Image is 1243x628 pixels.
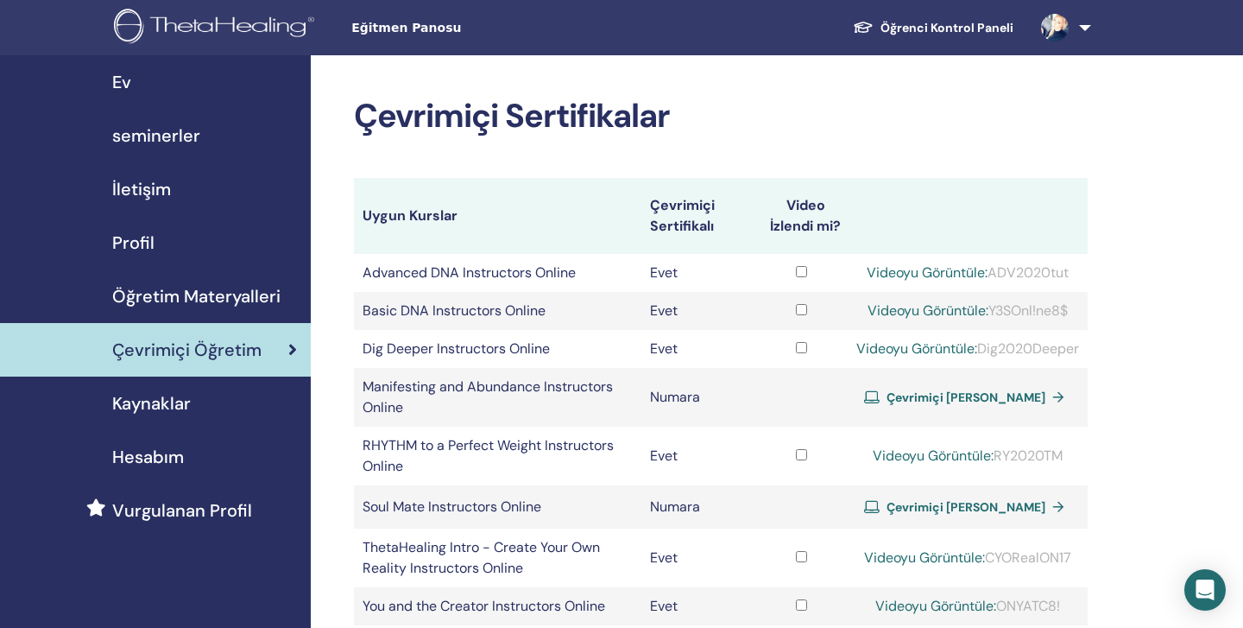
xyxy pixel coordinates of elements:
span: Çevrimiçi [PERSON_NAME] [887,499,1045,515]
a: Öğrenci Kontrol Paneli [839,12,1027,44]
td: Evet [641,427,754,485]
td: Evet [641,529,754,587]
span: Vurgulanan Profil [112,498,252,523]
div: Open Intercom Messenger [1184,569,1226,611]
span: Ev [112,69,131,95]
div: RY2020TM [856,446,1079,466]
a: Videoyu Görüntüle: [873,447,994,465]
td: Evet [641,254,754,292]
td: Evet [641,587,754,625]
div: ADV2020tut [856,263,1079,283]
td: Basic DNA Instructors Online [354,292,641,330]
span: Profil [112,230,155,256]
td: Advanced DNA Instructors Online [354,254,641,292]
div: CYORealON17 [856,548,1079,568]
span: Kaynaklar [112,390,191,416]
td: Numara [641,485,754,529]
td: ThetaHealing Intro - Create Your Own Reality Instructors Online [354,529,641,587]
div: ONYATC8! [856,596,1079,617]
span: Öğretim Materyalleri [112,283,281,309]
td: Dig Deeper Instructors Online [354,330,641,368]
img: graduation-cap-white.svg [853,20,874,35]
span: Hesabım [112,444,184,470]
th: Video İzlendi mi? [754,178,848,254]
a: Videoyu Görüntüle: [868,301,988,320]
div: Y3SOnl!ne8$ [856,301,1079,321]
a: Videoyu Görüntüle: [867,263,987,282]
a: Videoyu Görüntüle: [864,549,985,567]
td: You and the Creator Instructors Online [354,587,641,625]
td: RHYTHM to a Perfect Weight Instructors Online [354,427,641,485]
span: Çevrimiçi [PERSON_NAME] [887,390,1045,405]
a: Videoyu Görüntüle: [875,597,996,615]
th: Çevrimiçi Sertifikalı [641,178,754,254]
td: Soul Mate Instructors Online [354,485,641,529]
span: İletişim [112,176,171,202]
td: Manifesting and Abundance Instructors Online [354,368,641,427]
img: default.jpg [1041,14,1069,41]
a: Çevrimiçi [PERSON_NAME] [864,384,1071,410]
img: logo.png [114,9,320,48]
a: Çevrimiçi [PERSON_NAME] [864,494,1071,520]
td: Evet [641,292,754,330]
a: Videoyu Görüntüle: [856,339,977,358]
h2: Çevrimiçi Sertifikalar [354,97,1088,136]
div: Dig2020Deeper [856,339,1079,359]
td: Evet [641,330,754,368]
th: Uygun Kurslar [354,178,641,254]
span: Eğitmen Panosu [351,19,610,37]
span: seminerler [112,123,200,149]
span: Çevrimiçi Öğretim [112,337,262,363]
td: Numara [641,368,754,427]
